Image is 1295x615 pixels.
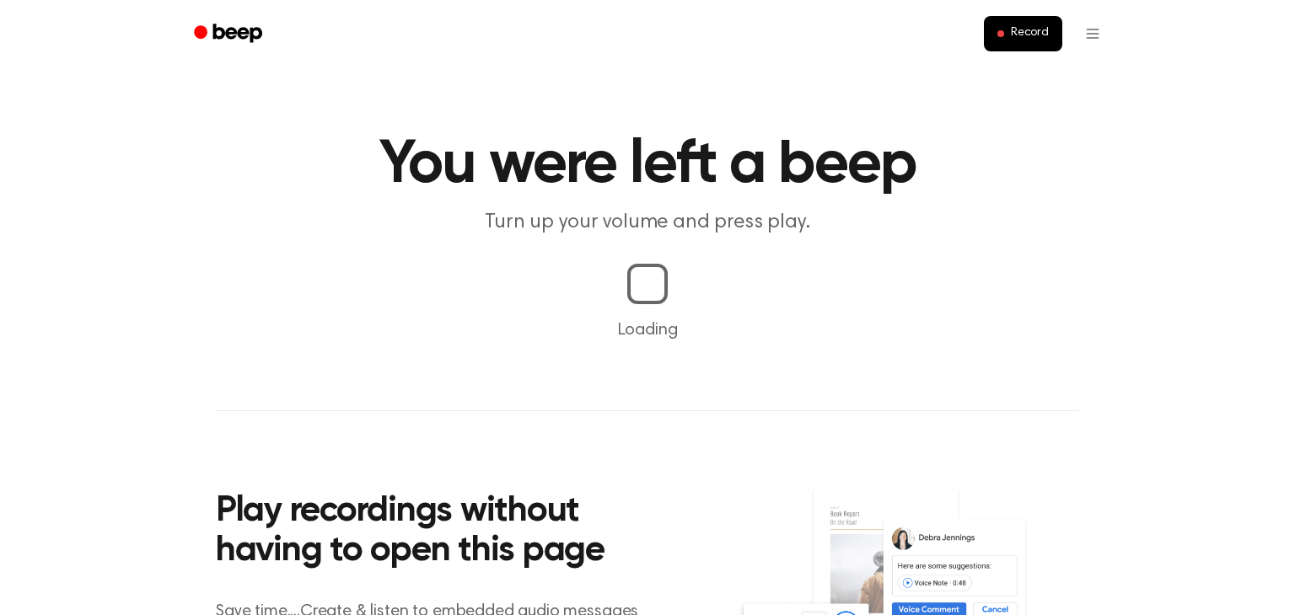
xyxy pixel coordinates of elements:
a: Beep [182,18,277,51]
span: Record [1011,26,1049,41]
h2: Play recordings without having to open this page [216,492,670,572]
p: Loading [20,318,1275,343]
button: Record [984,16,1062,51]
button: Open menu [1072,13,1113,54]
h1: You were left a beep [216,135,1079,195]
p: Turn up your volume and press play. [324,209,971,237]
